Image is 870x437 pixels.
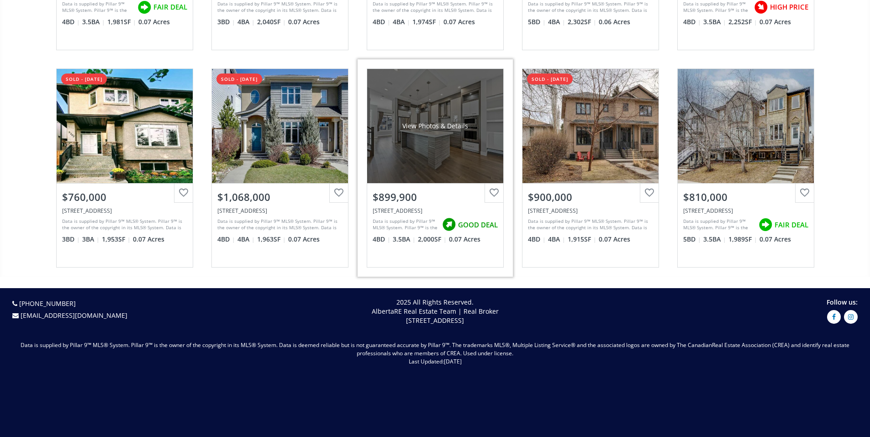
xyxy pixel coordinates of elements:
span: 0.07 Acres [133,235,164,244]
div: View Photos & Details [402,121,468,131]
a: [PHONE_NUMBER] [19,299,76,308]
span: 4 BD [62,17,80,26]
span: 3 BD [217,17,235,26]
img: rating icon [756,216,775,234]
div: $900,000 [528,190,653,204]
span: 3.5 BA [82,17,105,26]
span: [STREET_ADDRESS] [406,316,464,325]
p: Last Updated: [9,358,861,366]
span: 0.07 Acres [449,235,480,244]
span: 4 BD [373,17,390,26]
span: 4 BA [548,235,565,244]
div: Data is supplied by Pillar 9™ MLS® System. Pillar 9™ is the owner of the copyright in its MLS® Sy... [373,0,496,14]
a: [EMAIL_ADDRESS][DOMAIN_NAME] [21,311,127,320]
div: Data is supplied by Pillar 9™ MLS® System. Pillar 9™ is the owner of the copyright in its MLS® Sy... [217,218,340,232]
span: FAIR DEAL [153,2,187,12]
span: 2,040 SF [257,17,286,26]
span: 4 BA [548,17,565,26]
div: 2026 41 Avenue SW, Calgary, AB T2T 2M1 [217,207,343,215]
span: 4 BD [217,235,235,244]
span: 5 BD [528,17,546,26]
div: Data is supplied by Pillar 9™ MLS® System. Pillar 9™ is the owner of the copyright in its MLS® Sy... [528,0,651,14]
span: 1,963 SF [257,235,286,244]
span: 0.07 Acres [443,17,475,26]
span: 1,915 SF [568,235,596,244]
a: sold - [DATE]$1,068,000[STREET_ADDRESS]Data is supplied by Pillar 9™ MLS® System. Pillar 9™ is th... [202,59,358,277]
a: sold - [DATE]$900,000[STREET_ADDRESS]Data is supplied by Pillar 9™ MLS® System. Pillar 9™ is the ... [513,59,668,277]
span: 1,974 SF [412,17,441,26]
span: 0.07 Acres [759,17,791,26]
div: 1826 33 Avenue SW, Calgary, AB T2T 1Y9 [373,207,498,215]
span: 0.07 Acres [138,17,170,26]
p: 2025 All Rights Reserved. AlbertaRE Real Estate Team | Real Broker [225,298,645,325]
span: 4 BD [683,17,701,26]
div: Data is supplied by Pillar 9™ MLS® System. Pillar 9™ is the owner of the copyright in its MLS® Sy... [683,218,754,232]
span: 0.07 Acres [759,235,791,244]
span: 3.5 BA [703,235,726,244]
span: 0.07 Acres [599,235,630,244]
span: 5 BD [683,235,701,244]
span: 3.5 BA [703,17,726,26]
span: [DATE] [444,358,462,365]
div: Data is supplied by Pillar 9™ MLS® System. Pillar 9™ is the owner of the copyright in its MLS® Sy... [62,218,185,232]
div: Data is supplied by Pillar 9™ MLS® System. Pillar 9™ is the owner of the copyright in its MLS® Sy... [217,0,340,14]
span: 2,252 SF [728,17,757,26]
a: $810,000[STREET_ADDRESS]Data is supplied by Pillar 9™ MLS® System. Pillar 9™ is the owner of the ... [668,59,823,277]
img: rating icon [440,216,458,234]
a: View Photos & Details$899,900[STREET_ADDRESS]Data is supplied by Pillar 9™ MLS® System. Pillar 9™... [358,59,513,277]
span: 2,302 SF [568,17,596,26]
a: sold - [DATE]$760,000[STREET_ADDRESS]Data is supplied by Pillar 9™ MLS® System. Pillar 9™ is the ... [47,59,202,277]
div: Data is supplied by Pillar 9™ MLS® System. Pillar 9™ is the owner of the copyright in its MLS® Sy... [373,218,438,232]
div: $760,000 [62,190,187,204]
span: 3 BA [82,235,100,244]
span: Data is supplied by Pillar 9™ MLS® System. Pillar 9™ is the owner of the copyright in its MLS® Sy... [21,341,712,349]
div: Data is supplied by Pillar 9™ MLS® System. Pillar 9™ is the owner of the copyright in its MLS® Sy... [528,218,651,232]
div: 4114 16A Street SW, Calgary, AB T2T 4L2 [528,207,653,215]
span: GOOD DEAL [458,220,498,230]
span: 4 BD [528,235,546,244]
div: $899,900 [373,190,498,204]
span: 4 BA [393,17,410,26]
span: 2,000 SF [418,235,447,244]
span: 4 BA [237,17,255,26]
span: 0.06 Acres [599,17,630,26]
span: 0.07 Acres [288,235,320,244]
span: Real Estate Association (CREA) and identify real estate professionals who are members of CREA. Us... [357,341,849,357]
span: FAIR DEAL [775,220,808,230]
span: HIGH PRICE [770,2,808,12]
div: Data is supplied by Pillar 9™ MLS® System. Pillar 9™ is the owner of the copyright in its MLS® Sy... [62,0,133,14]
span: 4 BD [373,235,390,244]
div: 1611 33 Avenue SW, Calgary, AB T2T1Y6 [683,207,808,215]
span: Follow us: [827,298,858,306]
div: Data is supplied by Pillar 9™ MLS® System. Pillar 9™ is the owner of the copyright in its MLS® Sy... [683,0,749,14]
span: 3 BD [62,235,80,244]
span: 1,953 SF [102,235,131,244]
div: $810,000 [683,190,808,204]
div: $1,068,000 [217,190,343,204]
span: 4 BA [237,235,255,244]
span: 1,981 SF [107,17,136,26]
span: 3.5 BA [393,235,416,244]
div: 3707 14 Street SW, Calgary, AB t2t 3w2 [62,207,187,215]
span: 1,989 SF [728,235,757,244]
span: 0.07 Acres [288,17,320,26]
